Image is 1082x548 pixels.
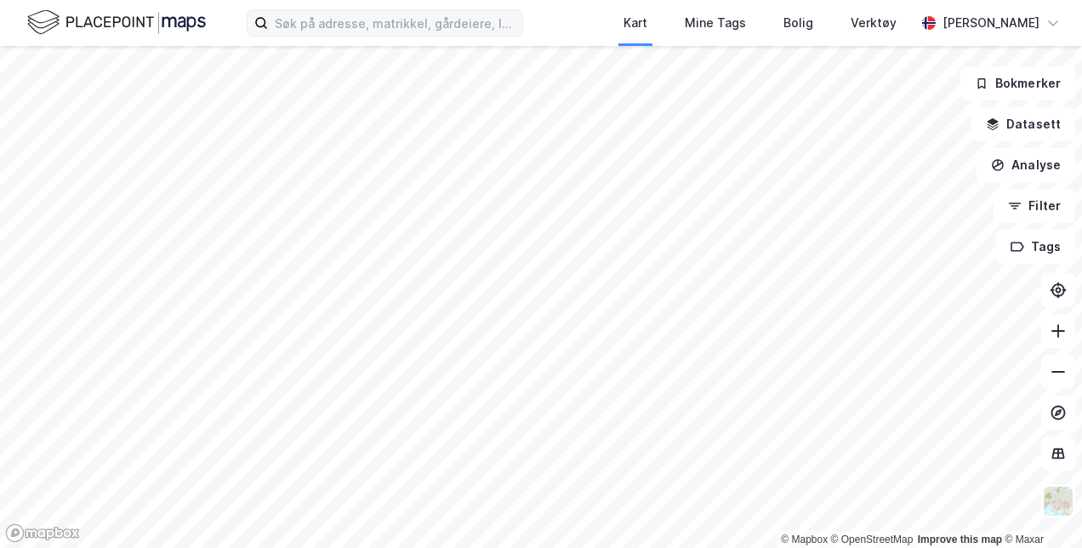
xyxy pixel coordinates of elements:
div: Kart [624,13,647,33]
div: Verktøy [851,13,897,33]
input: Søk på adresse, matrikkel, gårdeiere, leietakere eller personer [268,10,522,36]
div: Mine Tags [685,13,746,33]
img: logo.f888ab2527a4732fd821a326f86c7f29.svg [27,8,206,37]
iframe: Chat Widget [997,466,1082,548]
div: [PERSON_NAME] [942,13,1039,33]
div: Bolig [783,13,813,33]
